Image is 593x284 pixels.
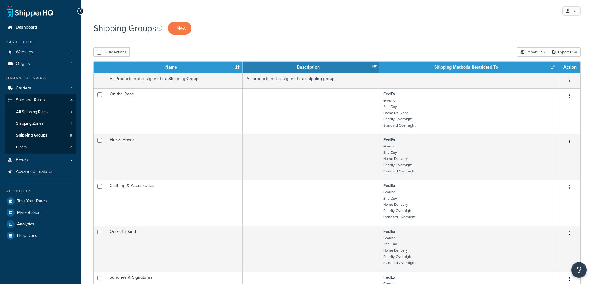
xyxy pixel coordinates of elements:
small: Ground 2nd Day Home Delivery Priority Overnight Standard Overnight [383,235,415,266]
a: All Shipping Rules 3 [5,106,76,118]
span: Marketplace [17,210,40,215]
li: Advanced Features [5,166,76,178]
span: 4 [70,121,72,126]
div: Basic Setup [5,40,76,45]
li: Websites [5,46,76,58]
span: Shipping Zones [16,121,43,126]
strong: FedEx [383,228,395,235]
div: Manage Shipping [5,76,76,81]
span: All Shipping Rules [16,109,48,115]
strong: FedEx [383,182,395,189]
th: Shipping Methods Restricted To: activate to sort column ascending [379,62,558,73]
span: Analytics [17,222,34,227]
li: Carriers [5,83,76,94]
div: Import CSV [517,47,549,57]
span: Origins [16,61,30,66]
a: Dashboard [5,22,76,33]
span: 1 [71,61,72,66]
span: Help Docs [17,233,37,238]
a: Shipping Groups 6 [5,130,76,141]
a: Export CSV [549,47,581,57]
li: Filters [5,142,76,153]
a: Boxes [5,154,76,166]
th: Action [558,62,580,73]
strong: FedEx [383,137,395,143]
td: One of a Kind [106,226,243,272]
td: All products not assigned to a shipping group [243,73,380,88]
span: 1 [71,169,72,175]
a: Shipping Zones 4 [5,118,76,129]
small: Ground 2nd Day Home Delivery Priority Overnight Standard Overnight [383,143,415,174]
td: Clothing & Accessories [106,180,243,226]
strong: FedEx [383,274,395,281]
li: Shipping Zones [5,118,76,129]
button: Open Resource Center [571,262,587,278]
th: Description: activate to sort column ascending [243,62,380,73]
span: 1 [71,86,72,91]
h1: Shipping Groups [93,22,156,34]
a: Advanced Features 1 [5,166,76,178]
button: Bulk Actions [93,47,130,57]
a: Origins 1 [5,58,76,70]
a: Analytics [5,219,76,230]
td: All Products not assigned to a Shipping Group [106,73,243,88]
span: 3 [70,109,72,115]
span: 1 [71,50,72,55]
span: Test Your Rates [17,199,47,204]
span: Carriers [16,86,31,91]
span: + New [173,25,186,32]
strong: FedEx [383,91,395,97]
span: 2 [70,145,72,150]
small: Ground 2nd Day Home Delivery Priority Overnight Standard Overnight [383,189,415,220]
a: Marketplace [5,207,76,218]
a: Filters 2 [5,142,76,153]
small: Ground 2nd Day Home Delivery Priority Overnight Standard Overnight [383,98,415,128]
li: All Shipping Rules [5,106,76,118]
a: Carriers 1 [5,83,76,94]
span: 6 [70,133,72,138]
span: Websites [16,50,33,55]
span: Filters [16,145,27,150]
li: Origins [5,58,76,70]
th: Name: activate to sort column ascending [106,62,243,73]
a: Help Docs [5,230,76,241]
span: Dashboard [16,25,37,30]
li: Shipping Rules [5,94,76,154]
span: Shipping Rules [16,98,45,103]
span: Boxes [16,157,28,163]
a: Test Your Rates [5,195,76,207]
td: Fire & Flavor [106,134,243,180]
li: Shipping Groups [5,130,76,141]
a: + New [168,22,191,35]
span: Advanced Features [16,169,54,175]
a: Shipping Rules [5,94,76,106]
span: Shipping Groups [16,133,47,138]
div: Resources [5,189,76,194]
a: Websites 1 [5,46,76,58]
td: On the Road [106,88,243,134]
a: ShipperHQ Home [7,5,53,17]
